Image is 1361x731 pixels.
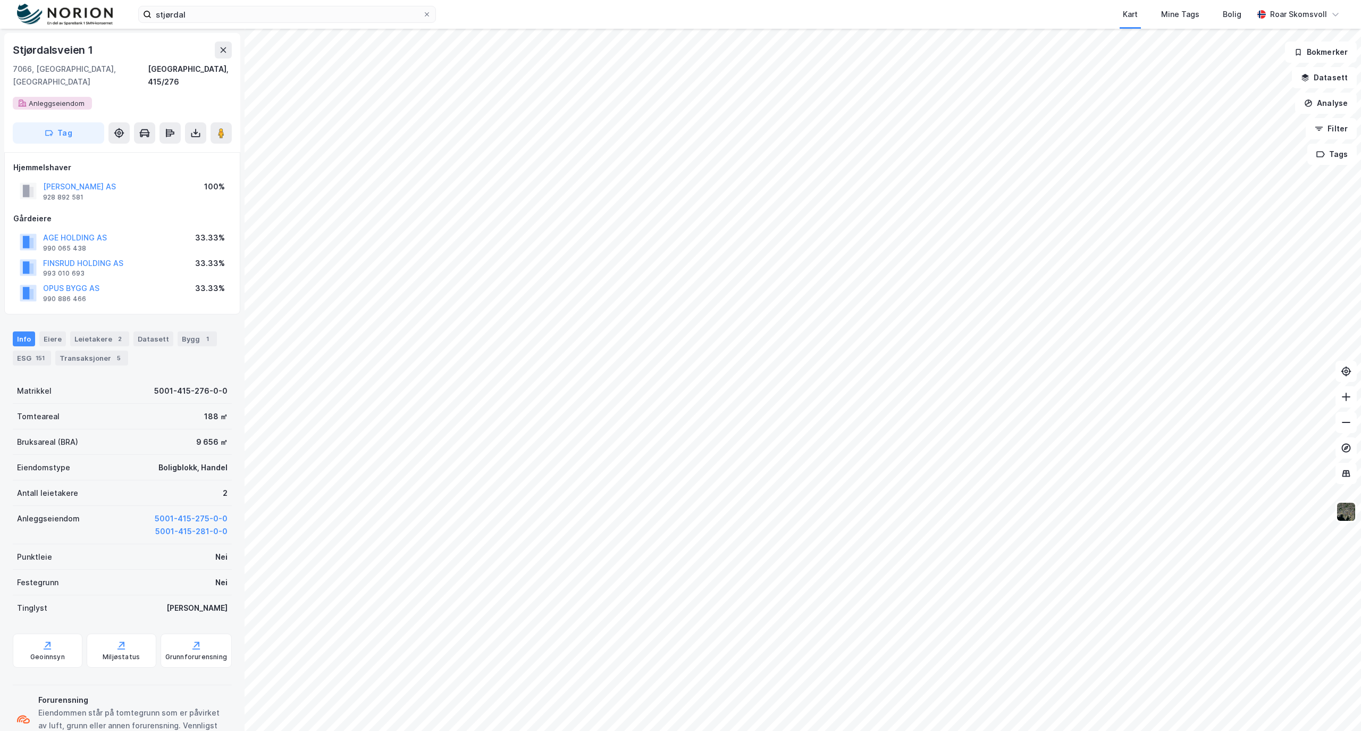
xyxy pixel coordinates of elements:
div: [PERSON_NAME] [166,602,228,614]
div: 2 [223,487,228,500]
button: Bokmerker [1285,41,1357,63]
div: Stjørdalsveien 1 [13,41,95,59]
div: Antall leietakere [17,487,78,500]
div: Bruksareal (BRA) [17,436,78,448]
div: 5001-415-276-0-0 [154,385,228,397]
div: 100% [204,180,225,193]
button: Tag [13,122,104,144]
div: Transaksjoner [55,351,128,365]
div: ESG [13,351,51,365]
div: Leietakere [70,331,129,346]
div: 5 [113,353,124,363]
div: 33.33% [195,282,225,295]
div: Matrikkel [17,385,52,397]
button: Analyse [1295,93,1357,114]
button: 5001-415-275-0-0 [155,512,228,525]
div: Festegrunn [17,576,58,589]
div: Eiere [39,331,66,346]
div: Info [13,331,35,346]
iframe: Chat Widget [1308,680,1361,731]
div: 990 065 438 [43,244,86,253]
div: Anleggseiendom [17,512,80,525]
div: Tinglyst [17,602,47,614]
div: 151 [33,353,47,363]
div: Forurensning [38,694,228,707]
div: Eiendomstype [17,461,70,474]
div: 188 ㎡ [204,410,228,423]
div: Kart [1123,8,1138,21]
img: 9k= [1336,502,1356,522]
div: Boligblokk, Handel [158,461,228,474]
div: 9 656 ㎡ [196,436,228,448]
div: Hjemmelshaver [13,161,231,174]
div: Grunnforurensning [165,653,227,661]
div: Miljøstatus [103,653,140,661]
div: Geoinnsyn [30,653,65,661]
div: Datasett [133,331,173,346]
div: 990 886 466 [43,295,86,303]
div: [GEOGRAPHIC_DATA], 415/276 [148,63,232,88]
div: 1 [202,334,213,344]
div: 993 010 693 [43,269,85,278]
div: 33.33% [195,231,225,244]
input: Søk på adresse, matrikkel, gårdeiere, leietakere eller personer [152,6,423,22]
div: Mine Tags [1161,8,1199,21]
div: 7066, [GEOGRAPHIC_DATA], [GEOGRAPHIC_DATA] [13,63,148,88]
div: Bygg [178,331,217,346]
div: Bolig [1223,8,1241,21]
div: 33.33% [195,257,225,270]
img: norion-logo.80e7a08dc31c2e691866.png [17,4,113,26]
div: Punktleie [17,551,52,563]
button: Tags [1307,144,1357,165]
button: Datasett [1292,67,1357,88]
div: Nei [215,576,228,589]
div: Tomteareal [17,410,60,423]
button: 5001-415-281-0-0 [155,525,228,538]
div: Gårdeiere [13,212,231,225]
div: 928 892 581 [43,193,83,202]
button: Filter [1306,118,1357,139]
div: 2 [114,334,125,344]
div: Roar Skomsvoll [1270,8,1327,21]
div: Nei [215,551,228,563]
